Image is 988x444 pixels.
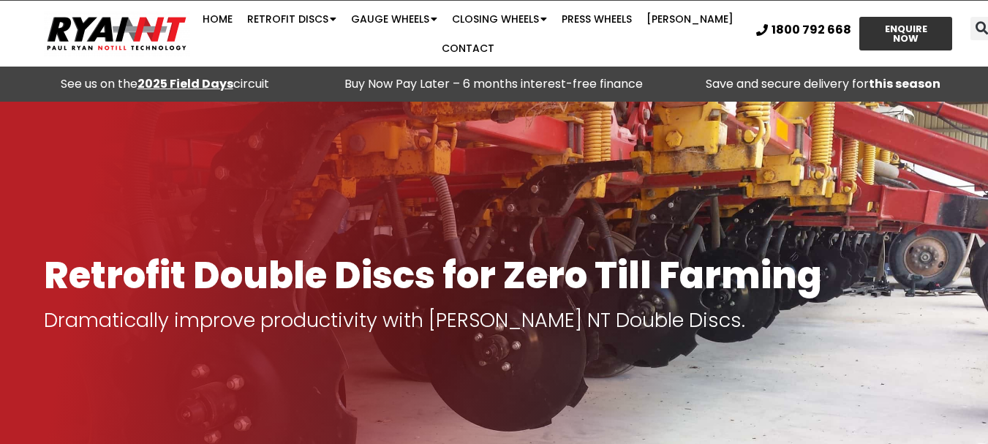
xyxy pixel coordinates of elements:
a: Press Wheels [554,4,639,34]
p: Dramatically improve productivity with [PERSON_NAME] NT Double Discs. [44,310,944,331]
a: Contact [434,34,502,63]
a: ENQUIRE NOW [859,17,953,50]
a: [PERSON_NAME] [639,4,741,34]
span: ENQUIRE NOW [872,24,940,43]
span: 1800 792 668 [772,24,851,36]
p: Buy Now Pay Later – 6 months interest-free finance [336,74,651,94]
div: See us on the circuit [7,74,322,94]
strong: this season [869,75,940,92]
a: Closing Wheels [445,4,554,34]
a: Retrofit Discs [240,4,344,34]
nav: Menu [192,4,745,63]
a: Home [195,4,240,34]
a: 1800 792 668 [756,24,851,36]
img: Ryan NT logo [44,11,190,56]
h1: Retrofit Double Discs for Zero Till Farming [44,255,944,296]
p: Save and secure delivery for [666,74,981,94]
a: Gauge Wheels [344,4,445,34]
a: 2025 Field Days [137,75,233,92]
